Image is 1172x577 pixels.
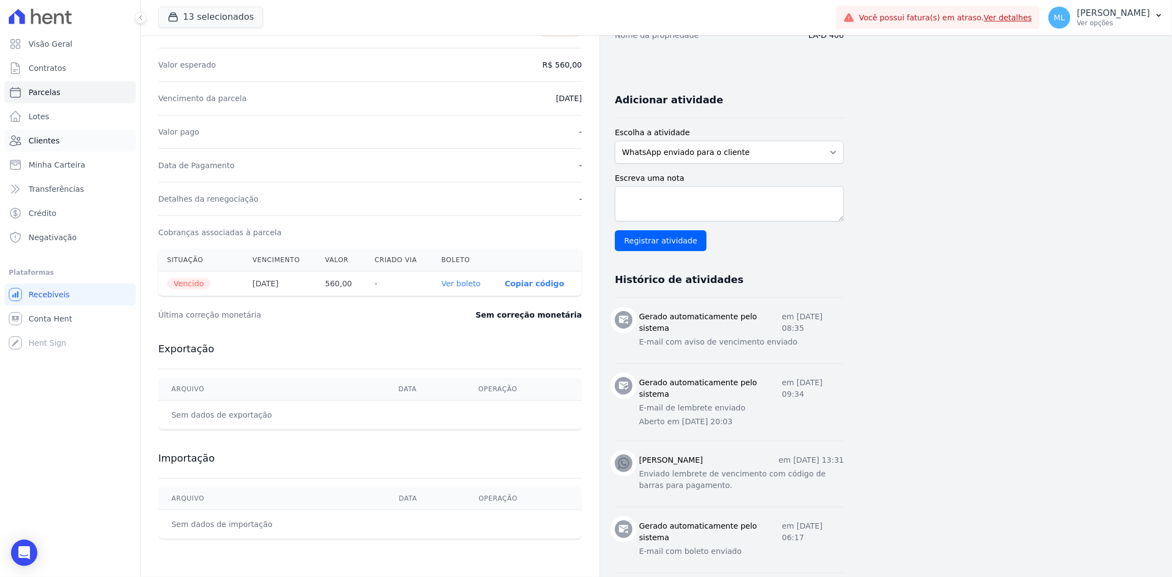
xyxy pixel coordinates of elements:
a: Visão Geral [4,33,136,55]
p: em [DATE] 09:34 [782,377,844,400]
dd: [DATE] [556,93,582,104]
a: Lotes [4,106,136,127]
th: Valor [316,249,366,271]
th: Operação [465,487,582,510]
label: Escolha a atividade [615,127,844,138]
span: Contratos [29,63,66,74]
dt: Valor esperado [158,59,216,70]
p: Aberto em [DATE] 20:03 [639,416,844,428]
span: Lotes [29,111,49,122]
h3: Adicionar atividade [615,93,723,107]
td: Sem dados de exportação [158,401,385,430]
td: Sem dados de importação [158,510,386,539]
span: Recebíveis [29,289,70,300]
th: 560,00 [316,271,366,296]
a: Clientes [4,130,136,152]
th: Vencimento [244,249,316,271]
dt: Data de Pagamento [158,160,235,171]
button: 13 selecionados [158,7,263,27]
div: Plataformas [9,266,131,279]
a: Recebíveis [4,284,136,306]
dd: - [579,193,582,204]
th: [DATE] [244,271,316,296]
th: - [366,271,432,296]
span: ML [1054,14,1065,21]
span: Visão Geral [29,38,73,49]
th: Situação [158,249,244,271]
dd: - [579,126,582,137]
h3: Gerado automaticamente pelo sistema [639,377,782,400]
a: Negativação [4,226,136,248]
button: Copiar código [505,279,564,288]
span: Você possui fatura(s) em atraso. [859,12,1032,24]
dd: - [579,160,582,171]
span: Parcelas [29,87,60,98]
p: E-mail de lembrete enviado [639,402,844,414]
th: Arquivo [158,487,386,510]
input: Registrar atividade [615,230,707,251]
dt: Detalhes da renegociação [158,193,259,204]
dt: Valor pago [158,126,199,137]
a: Ver boleto [441,279,480,288]
dt: Vencimento da parcela [158,93,247,104]
dd: Sem correção monetária [476,309,582,320]
a: Minha Carteira [4,154,136,176]
p: E-mail com boleto enviado [639,546,844,557]
th: Data [385,378,465,401]
a: Conta Hent [4,308,136,330]
button: ML [PERSON_NAME] Ver opções [1040,2,1172,33]
p: E-mail com aviso de vencimento enviado [639,336,844,348]
h3: [PERSON_NAME] [639,454,703,466]
span: Minha Carteira [29,159,85,170]
p: em [DATE] 08:35 [782,311,844,334]
th: Data [386,487,465,510]
h3: Histórico de atividades [615,273,743,286]
th: Criado via [366,249,432,271]
p: [PERSON_NAME] [1077,8,1150,19]
label: Escreva uma nota [615,173,844,184]
a: Contratos [4,57,136,79]
span: Vencido [167,278,210,289]
th: Operação [465,378,582,401]
h3: Gerado automaticamente pelo sistema [639,311,782,334]
p: em [DATE] 06:17 [782,520,844,543]
th: Arquivo [158,378,385,401]
p: Enviado lembrete de vencimento com código de barras para pagamento. [639,468,844,491]
a: Parcelas [4,81,136,103]
span: Conta Hent [29,313,72,324]
span: Transferências [29,184,84,195]
p: Ver opções [1077,19,1150,27]
dd: R$ 560,00 [542,59,582,70]
h3: Importação [158,452,582,465]
span: Negativação [29,232,77,243]
th: Boleto [432,249,496,271]
a: Ver detalhes [984,13,1032,22]
h3: Gerado automaticamente pelo sistema [639,520,782,543]
span: Clientes [29,135,59,146]
h3: Exportação [158,342,582,356]
div: Open Intercom Messenger [11,540,37,566]
p: em [DATE] 13:31 [779,454,844,466]
dt: Cobranças associadas à parcela [158,227,281,238]
span: Crédito [29,208,57,219]
a: Transferências [4,178,136,200]
dt: Última correção monetária [158,309,409,320]
a: Crédito [4,202,136,224]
